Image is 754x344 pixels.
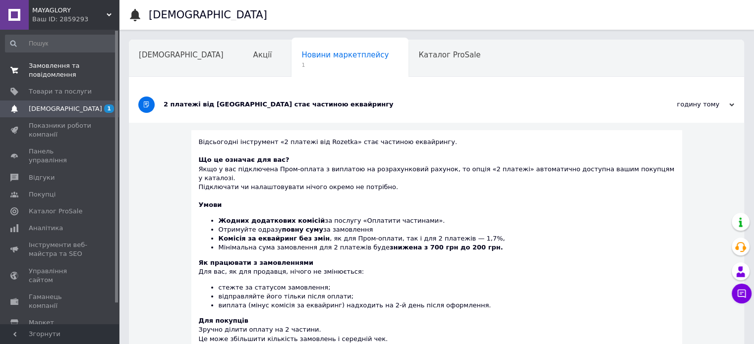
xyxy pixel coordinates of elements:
[29,61,92,79] span: Замовлення та повідомлення
[390,244,503,251] b: знижена з 700 грн до 200 грн.
[32,15,119,24] div: Ваш ID: 2859293
[29,104,102,113] span: [DEMOGRAPHIC_DATA]
[199,258,675,310] div: Для вас, як для продавця, нічого не змінюється:
[29,207,82,216] span: Каталог ProSale
[29,241,92,258] span: Інструменти веб-майстра та SEO
[199,259,313,266] b: Як працювати з замовленнями
[199,138,675,155] div: Відсьогодні інструмент «2 платежі від Rozetka» стає частиною еквайрингу.
[29,173,55,182] span: Відгуки
[253,50,272,59] span: Акції
[199,317,248,324] b: Для покупців
[219,234,675,243] li: , як для Пром-оплати, так і для 2 платежів — 1,7%,
[418,50,480,59] span: Каталог ProSale
[29,87,92,96] span: Товари та послуги
[282,226,323,233] b: повну суму
[219,217,325,224] b: Жодних додаткових комісій
[301,61,389,69] span: 1
[219,243,675,252] li: Мінімальна сума замовлення для 2 платежів буде
[104,104,114,113] span: 1
[219,283,675,292] li: стежте за статусом замовлення;
[732,284,752,303] button: Чат з покупцем
[29,121,92,139] span: Показники роботи компанії
[5,35,117,52] input: Пошук
[139,50,224,59] span: [DEMOGRAPHIC_DATA]
[149,9,267,21] h1: [DEMOGRAPHIC_DATA]
[635,100,734,109] div: годину тому
[29,147,92,165] span: Панель управління
[29,293,92,310] span: Гаманець компанії
[301,50,389,59] span: Новини маркетплейсу
[219,225,675,234] li: Отримуйте одразу за замовлення
[29,318,54,327] span: Маркет
[164,100,635,109] div: 2 платежі від [GEOGRAPHIC_DATA] стає частиною еквайрингу
[29,190,56,199] span: Покупці
[29,267,92,285] span: Управління сайтом
[199,155,675,192] div: Якщо у вас підключена Пром-оплата з виплатою на розрахунковий рахунок, то опція «2 платежі» автом...
[199,156,290,163] b: Що це означає для вас?
[199,201,222,208] b: Умови
[219,216,675,225] li: за послугу «Оплатити частинами».
[219,301,675,310] li: виплата (мінус комісія за еквайринг) надходить на 2-й день після оформлення.
[32,6,107,15] span: MAYAGLORY
[29,224,63,233] span: Аналітика
[219,292,675,301] li: відправляйте його тільки після оплати;
[219,235,330,242] b: Комісія за еквайринг без змін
